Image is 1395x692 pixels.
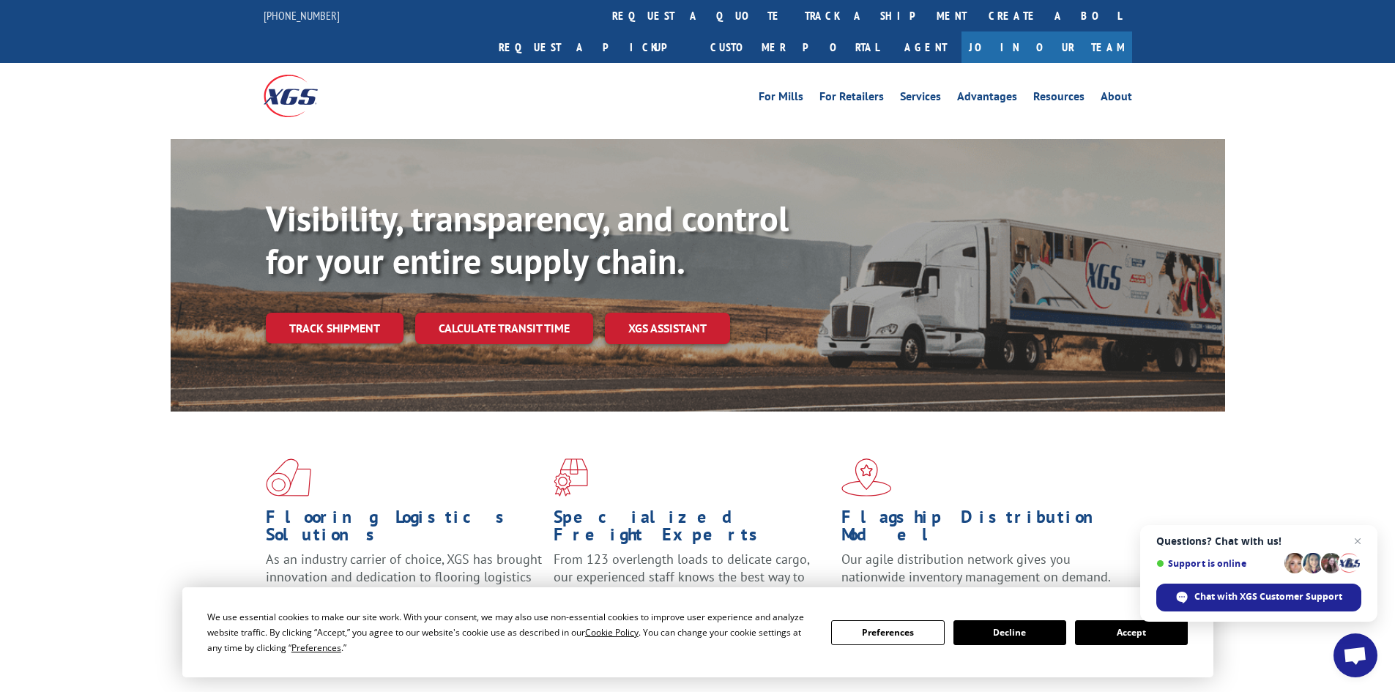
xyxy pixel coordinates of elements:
div: Open chat [1333,633,1377,677]
a: Calculate transit time [415,313,593,344]
img: xgs-icon-focused-on-flooring-red [554,458,588,496]
h1: Flagship Distribution Model [841,508,1118,551]
span: Support is online [1156,558,1279,569]
img: xgs-icon-flagship-distribution-model-red [841,458,892,496]
b: Visibility, transparency, and control for your entire supply chain. [266,196,789,283]
div: Cookie Consent Prompt [182,587,1213,677]
a: Services [900,91,941,107]
div: We use essential cookies to make our site work. With your consent, we may also use non-essential ... [207,609,814,655]
button: Preferences [831,620,944,645]
span: Questions? Chat with us! [1156,535,1361,547]
a: About [1101,91,1132,107]
a: Resources [1033,91,1085,107]
a: Customer Portal [699,31,890,63]
a: Request a pickup [488,31,699,63]
h1: Specialized Freight Experts [554,508,830,551]
a: XGS ASSISTANT [605,313,730,344]
img: xgs-icon-total-supply-chain-intelligence-red [266,458,311,496]
span: Preferences [291,641,341,654]
h1: Flooring Logistics Solutions [266,508,543,551]
a: Advantages [957,91,1017,107]
span: As an industry carrier of choice, XGS has brought innovation and dedication to flooring logistics... [266,551,542,603]
button: Accept [1075,620,1188,645]
span: Close chat [1349,532,1366,550]
div: Chat with XGS Customer Support [1156,584,1361,611]
a: For Retailers [819,91,884,107]
a: [PHONE_NUMBER] [264,8,340,23]
span: Our agile distribution network gives you nationwide inventory management on demand. [841,551,1111,585]
span: Cookie Policy [585,626,639,639]
button: Decline [953,620,1066,645]
a: Track shipment [266,313,403,343]
a: Join Our Team [961,31,1132,63]
span: Chat with XGS Customer Support [1194,590,1342,603]
a: For Mills [759,91,803,107]
a: Agent [890,31,961,63]
p: From 123 overlength loads to delicate cargo, our experienced staff knows the best way to move you... [554,551,830,616]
